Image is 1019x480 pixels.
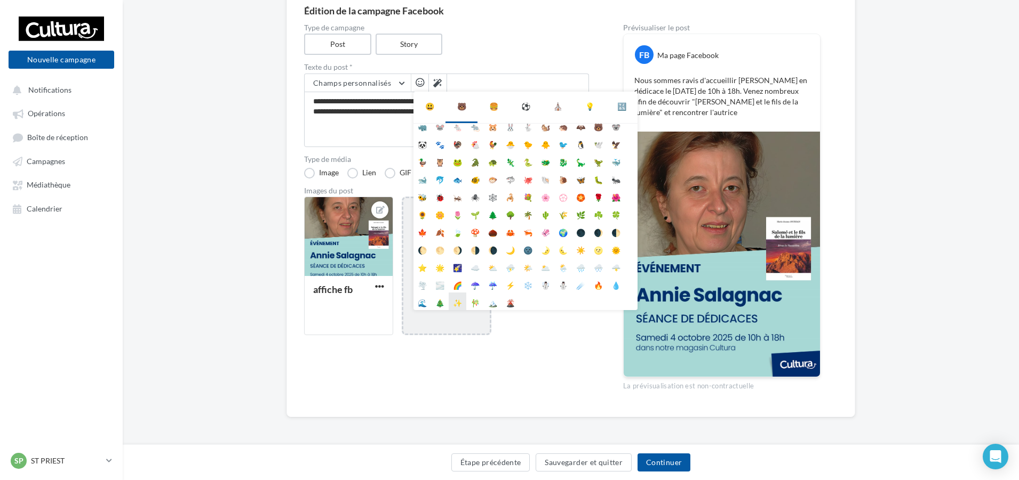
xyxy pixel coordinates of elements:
[537,187,554,205] li: 🌸
[6,103,116,123] a: Opérations
[607,275,625,292] li: 💧
[501,117,519,134] li: 🐰
[554,257,572,275] li: 🌦️
[304,156,589,163] label: Type de média
[413,222,431,240] li: 🍁
[484,134,501,152] li: 🐓
[537,169,554,187] li: 🐚
[519,275,537,292] li: ❄️
[501,275,519,292] li: ⚡
[413,275,431,292] li: 🌪️
[431,292,449,310] li: 🎄
[466,292,484,310] li: 🎋
[466,169,484,187] li: 🐠
[537,275,554,292] li: ☃️
[449,222,466,240] li: 🍃
[489,100,498,113] div: 🍔
[6,199,116,218] a: Calendrier
[413,292,431,310] li: 🌊
[572,205,590,222] li: 🌿
[466,257,484,275] li: ☁️
[14,455,23,466] span: SP
[590,152,607,169] li: 🦖
[413,205,431,222] li: 🌻
[590,222,607,240] li: 🌒
[431,117,449,134] li: 🐭
[449,205,466,222] li: 🌷
[554,222,572,240] li: 🌍
[27,157,65,166] span: Campagnes
[607,240,625,257] li: 🌞
[501,257,519,275] li: ⛈️
[519,134,537,152] li: 🐤
[617,100,626,113] div: 🔣
[347,168,376,178] label: Lien
[466,152,484,169] li: 🐊
[554,117,572,134] li: 🦔
[501,222,519,240] li: 🦀
[607,134,625,152] li: 🦅
[554,240,572,257] li: 🌜
[466,240,484,257] li: 🌗
[501,152,519,169] li: 🦎
[431,134,449,152] li: 🐾
[466,205,484,222] li: 🌱
[304,168,339,178] label: Image
[449,257,466,275] li: 🌠
[6,127,116,147] a: Boîte de réception
[537,205,554,222] li: 🌵
[634,75,809,118] p: Nous sommes ravis d'accueillir [PERSON_NAME] en dédicace le [DATE] de 10h à 18h. Venez nombreux a...
[484,222,501,240] li: 🌰
[623,24,821,31] div: Prévisualiser le post
[554,205,572,222] li: 🌾
[572,240,590,257] li: ☀️
[413,134,431,152] li: 🐼
[313,78,391,87] span: Champs personnalisés
[572,222,590,240] li: 🌑
[413,117,431,134] li: 🦏
[449,117,466,134] li: 🐁
[449,187,466,205] li: 🦗
[536,453,632,471] button: Sauvegarder et quitter
[501,187,519,205] li: 🦂
[313,283,353,295] div: affiche fb
[431,240,449,257] li: 🌕
[466,222,484,240] li: 🍄
[484,205,501,222] li: 🌲
[519,205,537,222] li: 🌴
[457,100,466,113] div: 🐻
[501,169,519,187] li: 🦈
[28,85,71,94] span: Notifications
[590,187,607,205] li: 🌹
[451,453,530,471] button: Étape précédente
[607,205,625,222] li: 🍀
[501,205,519,222] li: 🌳
[537,257,554,275] li: 🌥️
[572,152,590,169] li: 🦕
[431,275,449,292] li: 🌫️
[431,187,449,205] li: 🐞
[413,257,431,275] li: ⭐
[537,222,554,240] li: 🦑
[657,50,719,61] div: Ma page Facebook
[9,51,114,69] button: Nouvelle campagne
[31,455,102,466] p: ST PRIEST
[431,205,449,222] li: 🌼
[519,152,537,169] li: 🐍
[28,109,65,118] span: Opérations
[519,257,537,275] li: 🌤️
[623,377,821,391] div: La prévisualisation est non-contractuelle
[484,292,501,310] li: 🏔️
[466,187,484,205] li: 🕷️
[537,152,554,169] li: 🐲
[983,444,1008,469] div: Open Intercom Messenger
[537,240,554,257] li: 🌛
[553,100,562,113] div: ⛪
[572,169,590,187] li: 🦋
[431,222,449,240] li: 🍂
[449,292,466,310] li: ✨
[304,187,589,194] div: Images du post
[413,169,431,187] li: 🐋
[304,6,838,15] div: Édition de la campagne Facebook
[304,63,589,71] label: Texte du post *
